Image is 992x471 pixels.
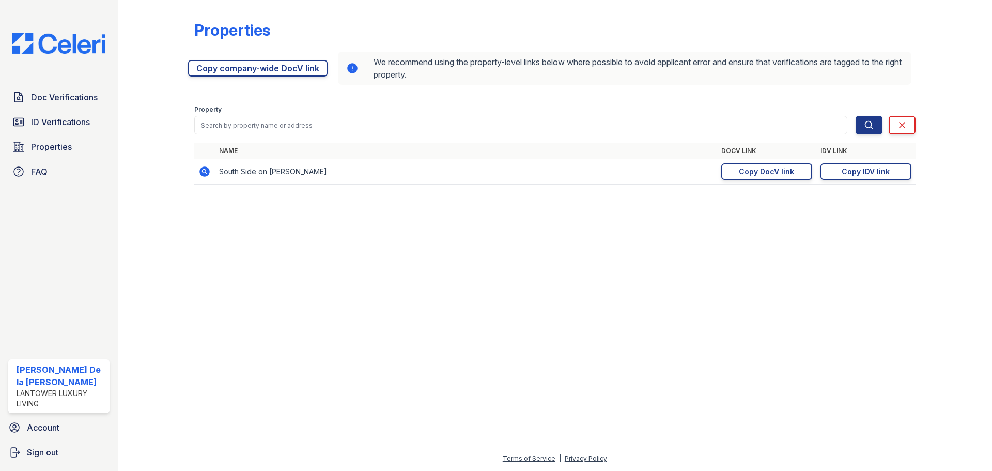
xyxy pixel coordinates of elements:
th: DocV Link [717,143,816,159]
a: Privacy Policy [565,454,607,462]
div: | [559,454,561,462]
span: Sign out [27,446,58,459]
span: Doc Verifications [31,91,98,103]
a: Account [4,417,114,438]
td: South Side on [PERSON_NAME] [215,159,717,185]
a: Doc Verifications [8,87,110,108]
img: CE_Logo_Blue-a8612792a0a2168367f1c8372b55b34899dd931a85d93a1a3d3e32e68fde9ad4.png [4,33,114,54]
a: Copy IDV link [820,163,911,180]
a: Copy DocV link [721,163,812,180]
a: Sign out [4,442,114,463]
div: Properties [194,21,270,39]
a: Terms of Service [503,454,555,462]
a: ID Verifications [8,112,110,132]
span: ID Verifications [31,116,90,128]
div: We recommend using the property-level links below where possible to avoid applicant error and ens... [338,52,911,85]
th: Name [215,143,717,159]
span: Properties [31,141,72,153]
th: IDV Link [816,143,916,159]
span: FAQ [31,165,48,178]
a: Properties [8,136,110,157]
a: FAQ [8,161,110,182]
label: Property [194,105,222,114]
div: [PERSON_NAME] De la [PERSON_NAME] [17,363,105,388]
span: Account [27,421,59,434]
div: Copy IDV link [842,166,890,177]
div: Lantower Luxury Living [17,388,105,409]
a: Copy company-wide DocV link [188,60,328,77]
input: Search by property name or address [194,116,847,134]
div: Copy DocV link [739,166,794,177]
